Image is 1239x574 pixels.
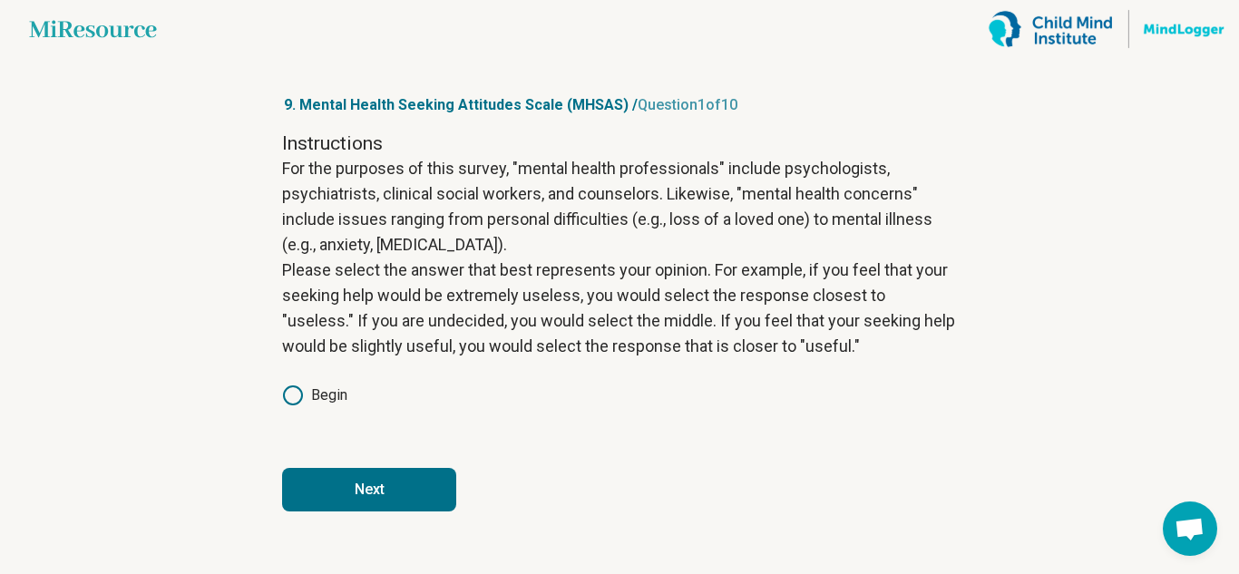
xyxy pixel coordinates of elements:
label: Begin [282,384,347,406]
div: Open chat [1163,501,1217,556]
h2: Instructions [282,131,957,156]
span: Question 1 of 10 [638,96,737,113]
p: Please select the answer that best represents your opinion. For example, if you feel that your se... [282,258,957,359]
p: 9. Mental Health Seeking Attitudes Scale (MHSAS) / [282,94,957,116]
button: Next [282,468,456,511]
p: For the purposes of this survey, "mental health professionals" include psychologists, psychiatris... [282,156,957,258]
